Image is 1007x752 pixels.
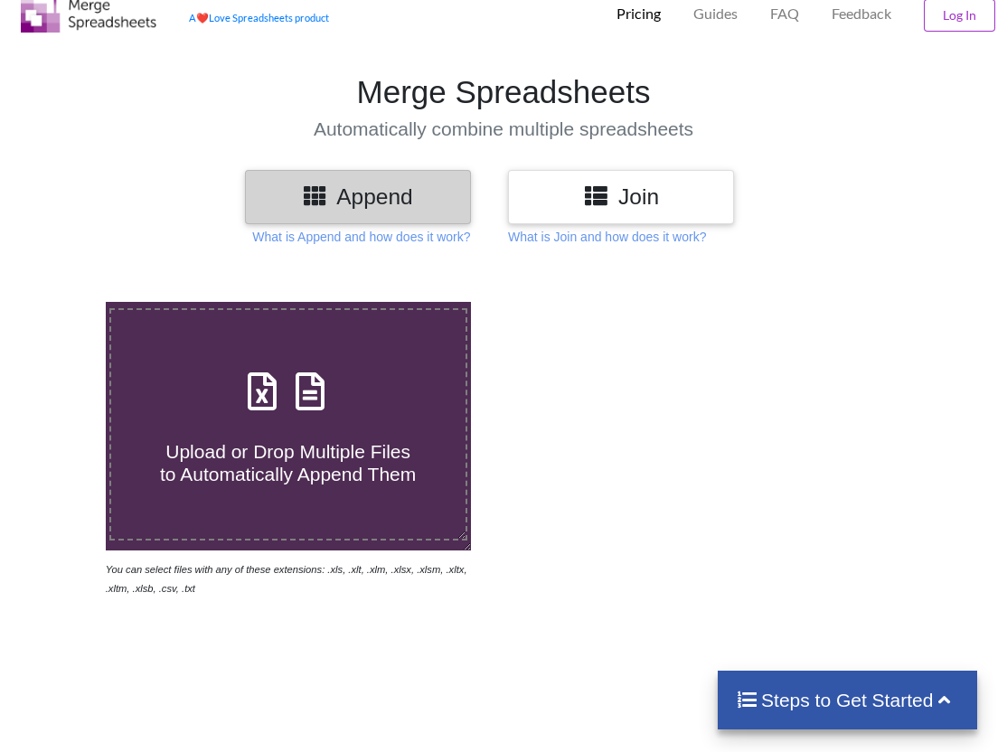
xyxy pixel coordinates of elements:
h3: Join [522,183,720,210]
a: AheartLove Spreadsheets product [189,12,329,23]
h3: Append [259,183,457,210]
p: What is Append and how does it work? [252,228,470,246]
i: You can select files with any of these extensions: .xls, .xlt, .xlm, .xlsx, .xlsm, .xltx, .xltm, ... [106,564,467,594]
p: Pricing [616,5,661,23]
span: Feedback [832,6,891,21]
p: What is Join and how does it work? [508,228,706,246]
p: Guides [693,5,738,23]
span: Upload or Drop Multiple Files to Automatically Append Them [160,441,416,484]
p: FAQ [770,5,799,23]
h4: Steps to Get Started [736,689,959,711]
span: heart [196,12,209,23]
